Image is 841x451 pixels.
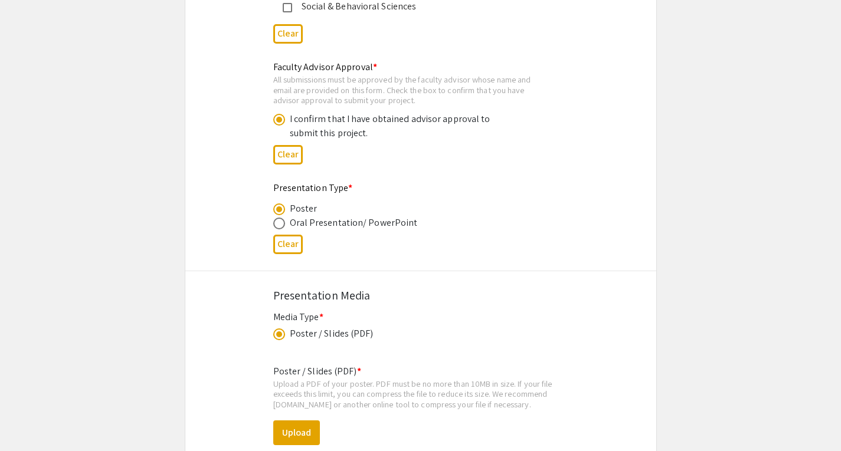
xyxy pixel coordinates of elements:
div: Poster / Slides (PDF) [290,327,374,341]
mat-label: Presentation Type [273,182,353,194]
button: Upload [273,420,320,445]
div: I confirm that I have obtained advisor approval to submit this project. [290,112,496,140]
div: Upload a PDF of your poster. PDF must be no more than 10MB in size. If your file exceeds this lim... [273,378,568,410]
div: Poster [290,202,318,216]
button: Clear [273,24,303,44]
mat-label: Media Type [273,311,323,323]
iframe: Chat [9,398,50,442]
button: Clear [273,235,303,254]
div: Oral Presentation/ PowerPoint [290,216,418,230]
div: All submissions must be approved by the faculty advisor whose name and email are provided on this... [273,74,549,106]
mat-label: Poster / Slides (PDF) [273,365,361,377]
button: Clear [273,145,303,164]
div: Presentation Media [273,287,568,304]
mat-label: Faculty Advisor Approval [273,61,378,73]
